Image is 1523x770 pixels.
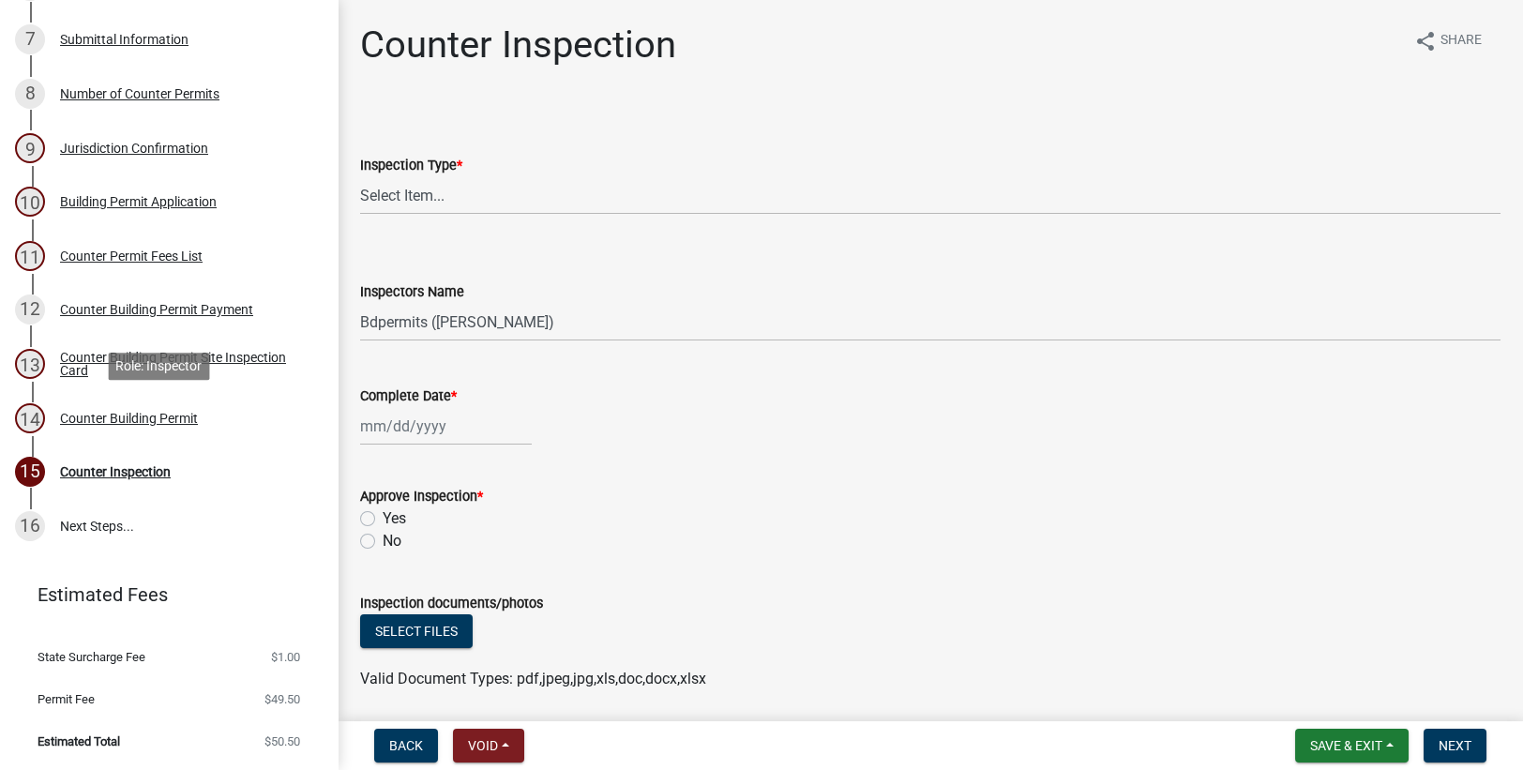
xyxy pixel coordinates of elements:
[468,738,498,753] span: Void
[264,735,300,747] span: $50.50
[60,249,203,263] div: Counter Permit Fees List
[1439,738,1471,753] span: Next
[360,159,462,173] label: Inspection Type
[1424,729,1486,762] button: Next
[60,33,188,46] div: Submittal Information
[38,693,95,705] span: Permit Fee
[15,576,308,613] a: Estimated Fees
[60,412,198,425] div: Counter Building Permit
[383,507,406,530] label: Yes
[360,491,483,504] label: Approve Inspection
[60,465,171,478] div: Counter Inspection
[15,133,45,163] div: 9
[108,353,209,380] div: Role: Inspector
[271,651,300,663] span: $1.00
[1414,30,1437,53] i: share
[15,241,45,271] div: 11
[264,693,300,705] span: $49.50
[15,24,45,54] div: 7
[60,303,253,316] div: Counter Building Permit Payment
[15,457,45,487] div: 15
[360,670,706,687] span: Valid Document Types: pdf,jpeg,jpg,xls,doc,docx,xlsx
[360,407,532,445] input: mm/dd/yyyy
[383,530,401,552] label: No
[15,403,45,433] div: 14
[60,142,208,155] div: Jurisdiction Confirmation
[38,735,120,747] span: Estimated Total
[15,294,45,325] div: 12
[60,351,308,377] div: Counter Building Permit Site Inspection Card
[15,511,45,541] div: 16
[374,729,438,762] button: Back
[360,614,473,648] button: Select files
[1440,30,1482,53] span: Share
[360,23,676,68] h1: Counter Inspection
[360,286,464,299] label: Inspectors Name
[60,195,217,208] div: Building Permit Application
[15,349,45,379] div: 13
[360,597,543,611] label: Inspection documents/photos
[1295,729,1409,762] button: Save & Exit
[60,87,219,100] div: Number of Counter Permits
[360,390,457,403] label: Complete Date
[15,79,45,109] div: 8
[389,738,423,753] span: Back
[1399,23,1497,59] button: shareShare
[453,729,524,762] button: Void
[1310,738,1382,753] span: Save & Exit
[38,651,145,663] span: State Surcharge Fee
[15,187,45,217] div: 10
